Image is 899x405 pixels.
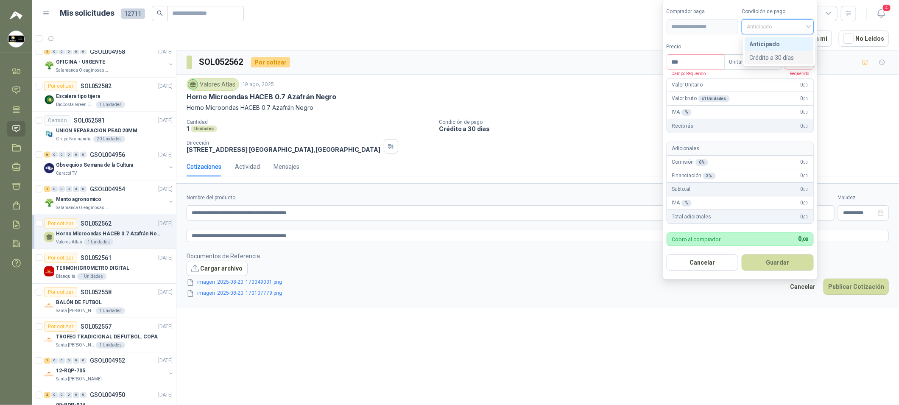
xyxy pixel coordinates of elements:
div: 0 [59,358,65,364]
p: GSOL004952 [90,358,125,364]
p: SOL052582 [81,83,112,89]
p: Blanquita [56,273,75,280]
div: 0 [59,392,65,398]
p: [DATE] [158,82,173,90]
button: Cancelar [667,254,739,271]
span: ,00 [803,96,808,101]
p: Manto agronomico [56,196,101,204]
p: [DATE] [158,48,173,56]
p: Total adicionales [672,213,712,221]
div: Por cotizar [44,253,77,263]
p: OFICINA - URGENTE [56,58,105,66]
p: Valor bruto [672,95,730,103]
div: 0 [51,358,58,364]
p: [DATE] [158,288,173,296]
p: Santa [PERSON_NAME] [56,307,94,314]
p: Requerido [785,70,810,77]
div: x 1 Unidades [698,95,730,102]
div: 0 [51,49,58,55]
a: imagen_2025-08-20_170107779.png [194,289,286,297]
span: ,00 [803,173,808,178]
a: 1 0 0 0 0 0 GSOL004952[DATE] Company Logo12-RQP-705Santa [PERSON_NAME] [44,356,174,383]
p: 12-RQP-705 [56,367,85,375]
img: Company Logo [44,301,54,311]
span: ,00 [801,237,808,242]
span: 0 [800,172,808,180]
div: Cerrado [44,115,70,126]
span: 0 [800,213,808,221]
span: ,00 [803,160,808,165]
p: Recibirás [672,122,694,130]
div: 0 [80,186,87,192]
span: 0 [798,235,808,242]
img: Company Logo [44,129,54,139]
label: Condición de pago [742,8,814,16]
div: 0 [51,186,58,192]
h1: Mis solicitudes [60,7,114,20]
p: Horno Microondas HACEB 0.7 Azafrán Negro [56,230,162,238]
span: 12711 [121,8,145,19]
h3: SOL052562 [199,56,244,69]
a: Por cotizarSOL052558[DATE] Company LogoBALÓN DE FUTBOLSanta [PERSON_NAME]1 Unidades [32,284,176,318]
button: Guardar [742,254,814,271]
p: Dirección [187,140,380,146]
p: 1 [187,125,189,132]
div: % [681,109,692,116]
div: 1 Unidades [96,101,125,108]
div: 1 Unidades [84,239,113,246]
p: Horno Microondas HACEB 0.7 Azafrán Negro [187,103,889,112]
span: 0 [800,199,808,207]
div: 0 [66,358,72,364]
span: 4 [882,4,891,12]
div: 0 [73,152,79,158]
div: 0 [59,49,65,55]
button: 4 [874,6,889,21]
div: 3 [44,392,50,398]
p: Caracol TV [56,170,77,177]
img: Company Logo [44,95,54,105]
span: ,00 [803,215,808,219]
p: Subtotal [672,185,691,193]
label: Nombre del producto [187,194,716,202]
p: UNION REPARACION PEAD 20MM [56,127,137,135]
div: Cotizaciones [187,162,221,171]
a: Por cotizarSOL052561[DATE] Company LogoTERMOHIGROMETRO DIGITALBlanquita1 Unidades [32,249,176,284]
p: Comisión [672,158,709,166]
p: GSOL004958 [90,49,125,55]
div: % [681,200,692,207]
img: Company Logo [44,369,54,380]
p: SOL052562 [81,221,112,226]
label: Precio [667,43,724,51]
p: [DATE] [158,117,173,125]
img: Logo peakr [10,10,22,20]
div: 1 Unidades [77,273,106,280]
p: Cobro al comprador [672,237,721,242]
div: 1 Unidades [96,307,125,314]
div: 0 [51,152,58,158]
p: Obsequios Semana de la Cultura [56,161,133,169]
p: Escalera tipo tijera [56,92,100,101]
p: Condición de pago [439,119,896,125]
div: Crédito a 30 días [745,51,814,64]
span: 0 [800,185,808,193]
label: Comprador paga [667,8,739,16]
button: Cargar archivo [187,261,248,276]
img: Company Logo [44,60,54,70]
div: Anticipado [750,39,809,49]
div: 0 [73,358,79,364]
a: CerradoSOL052581[DATE] Company LogoUNION REPARACION PEAD 20MMGrupo Normandía20 Unidades [32,112,176,146]
button: No Leídos [839,31,889,47]
label: Validez [838,194,889,202]
div: 0 [73,49,79,55]
div: 0 [59,152,65,158]
p: Salamanca Oleaginosas SAS [56,67,109,74]
p: Cantidad [187,119,433,125]
p: Valores Atlas [56,239,82,246]
img: Company Logo [44,198,54,208]
label: Flete [801,194,835,202]
p: [DATE] [158,185,173,193]
img: Company Logo [44,163,54,173]
p: IVA [672,199,692,207]
img: Company Logo [44,335,54,345]
button: Publicar Cotización [824,279,889,295]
